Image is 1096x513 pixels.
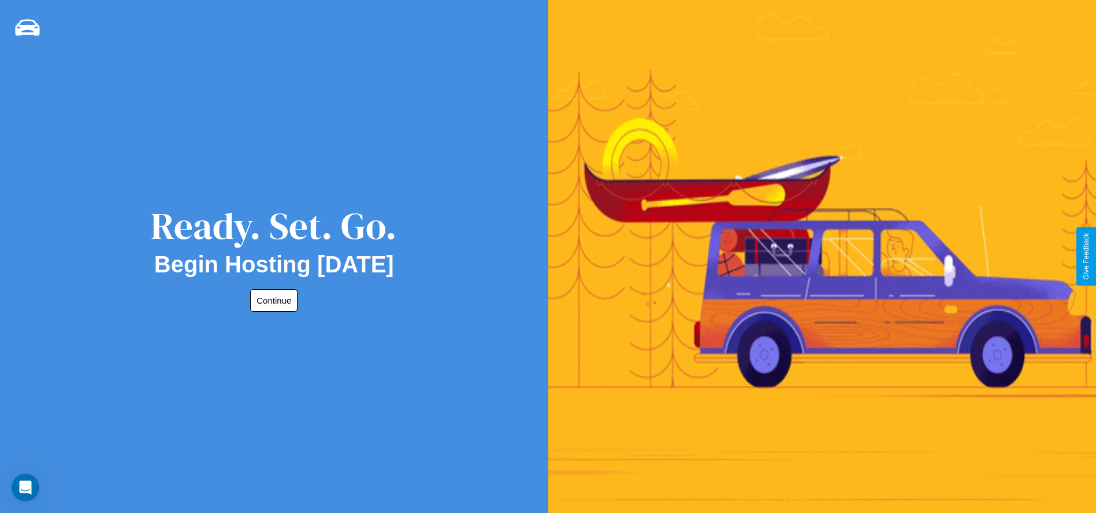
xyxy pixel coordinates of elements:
[250,289,298,312] button: Continue
[12,474,39,501] iframe: Intercom live chat
[1082,233,1090,280] div: Give Feedback
[151,200,397,252] div: Ready. Set. Go.
[154,252,394,278] h2: Begin Hosting [DATE]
